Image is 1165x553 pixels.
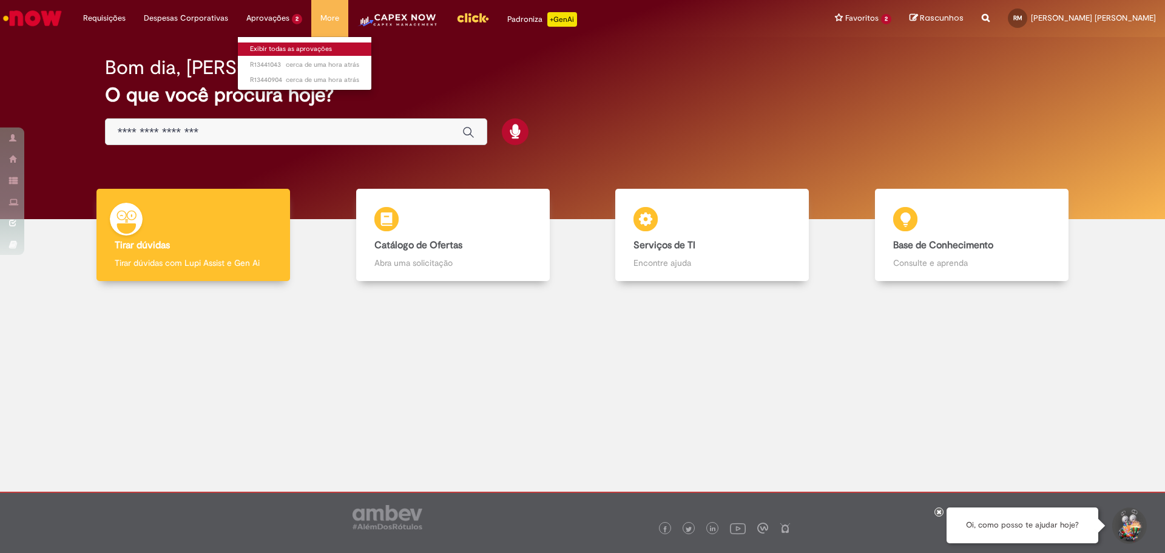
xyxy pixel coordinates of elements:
[374,257,532,269] p: Abra uma solicitação
[881,14,891,24] span: 2
[633,239,695,251] b: Serviços de TI
[353,505,422,529] img: logo_footer_ambev_rotulo_gray.png
[456,8,489,27] img: click_logo_yellow_360x200.png
[757,523,768,534] img: logo_footer_workplace.png
[710,526,716,533] img: logo_footer_linkedin.png
[250,75,359,85] span: R13440904
[845,12,879,24] span: Favoritos
[893,239,993,251] b: Base de Conhecimento
[893,257,1050,269] p: Consulte e aprenda
[105,57,337,78] h2: Bom dia, [PERSON_NAME]
[686,526,692,532] img: logo_footer_twitter.png
[780,523,791,534] img: logo_footer_naosei.png
[115,239,170,251] b: Tirar dúvidas
[507,12,577,27] div: Padroniza
[920,12,964,24] span: Rascunhos
[633,257,791,269] p: Encontre ajuda
[662,526,668,532] img: logo_footer_facebook.png
[286,60,359,69] time: 29/08/2025 08:00:13
[286,75,359,84] time: 29/08/2025 07:59:53
[286,60,359,69] span: cerca de uma hora atrás
[1031,13,1156,23] span: [PERSON_NAME] [PERSON_NAME]
[115,257,272,269] p: Tirar dúvidas com Lupi Assist e Gen Ai
[246,12,289,24] span: Aprovações
[105,84,1061,106] h2: O que você procura hoje?
[1,6,64,30] img: ServiceNow
[582,189,842,282] a: Serviços de TI Encontre ajuda
[1013,14,1022,22] span: RM
[238,58,371,72] a: Aberto R13441043 :
[947,507,1098,543] div: Oi, como posso te ajudar hoje?
[730,520,746,536] img: logo_footer_youtube.png
[910,13,964,24] a: Rascunhos
[237,36,372,90] ul: Aprovações
[320,12,339,24] span: More
[357,12,438,36] img: CapexLogo5.png
[286,75,359,84] span: cerca de uma hora atrás
[83,12,126,24] span: Requisições
[64,189,323,282] a: Tirar dúvidas Tirar dúvidas com Lupi Assist e Gen Ai
[292,14,302,24] span: 2
[547,12,577,27] p: +GenAi
[842,189,1102,282] a: Base de Conhecimento Consulte e aprenda
[374,239,462,251] b: Catálogo de Ofertas
[323,189,583,282] a: Catálogo de Ofertas Abra uma solicitação
[144,12,228,24] span: Despesas Corporativas
[238,42,371,56] a: Exibir todas as aprovações
[250,60,359,70] span: R13441043
[1110,507,1147,544] button: Iniciar Conversa de Suporte
[238,73,371,87] a: Aberto R13440904 :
